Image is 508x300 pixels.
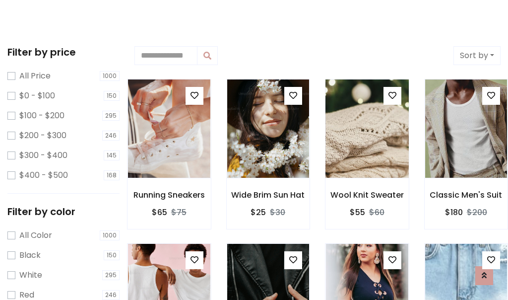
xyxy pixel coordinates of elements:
[102,290,120,300] span: 246
[104,91,120,101] span: 150
[100,230,120,240] span: 1000
[19,150,67,161] label: $300 - $400
[104,170,120,180] span: 168
[102,131,120,141] span: 246
[19,249,41,261] label: Black
[445,208,463,217] h6: $180
[7,206,120,218] h5: Filter by color
[453,46,501,65] button: Sort by
[325,190,409,200] h6: Wool Knit Sweater
[19,70,51,82] label: All Price
[467,207,487,218] del: $200
[152,208,167,217] h6: $65
[127,190,211,200] h6: Running Sneakers
[251,208,266,217] h6: $25
[102,270,120,280] span: 295
[270,207,285,218] del: $30
[19,130,66,142] label: $200 - $300
[19,110,64,122] label: $100 - $200
[102,111,120,121] span: 295
[19,269,42,281] label: White
[7,46,120,58] h5: Filter by price
[19,229,52,241] label: All Color
[425,190,508,200] h6: Classic Men's Suit
[100,71,120,81] span: 1000
[19,90,55,102] label: $0 - $100
[104,150,120,160] span: 145
[171,207,187,218] del: $75
[227,190,310,200] h6: Wide Brim Sun Hat
[104,250,120,260] span: 150
[369,207,384,218] del: $60
[19,169,68,181] label: $400 - $500
[350,208,365,217] h6: $55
